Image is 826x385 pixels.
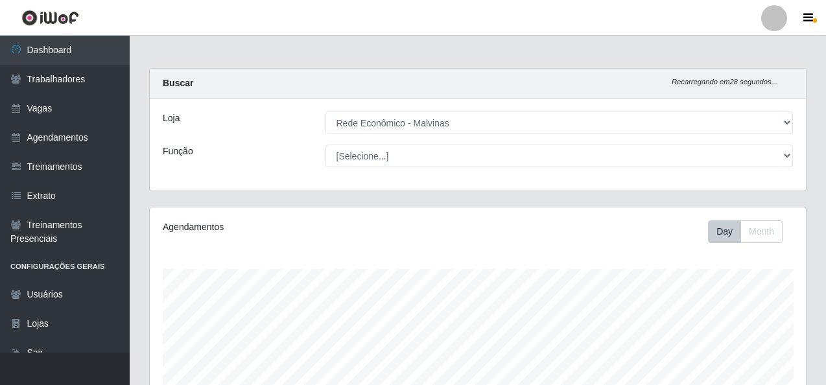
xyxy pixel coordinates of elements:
div: Toolbar with button groups [708,220,793,243]
label: Função [163,145,193,158]
label: Loja [163,111,180,125]
img: CoreUI Logo [21,10,79,26]
div: First group [708,220,783,243]
button: Month [740,220,783,243]
button: Day [708,220,741,243]
strong: Buscar [163,78,193,88]
i: Recarregando em 28 segundos... [672,78,777,86]
div: Agendamentos [163,220,414,234]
